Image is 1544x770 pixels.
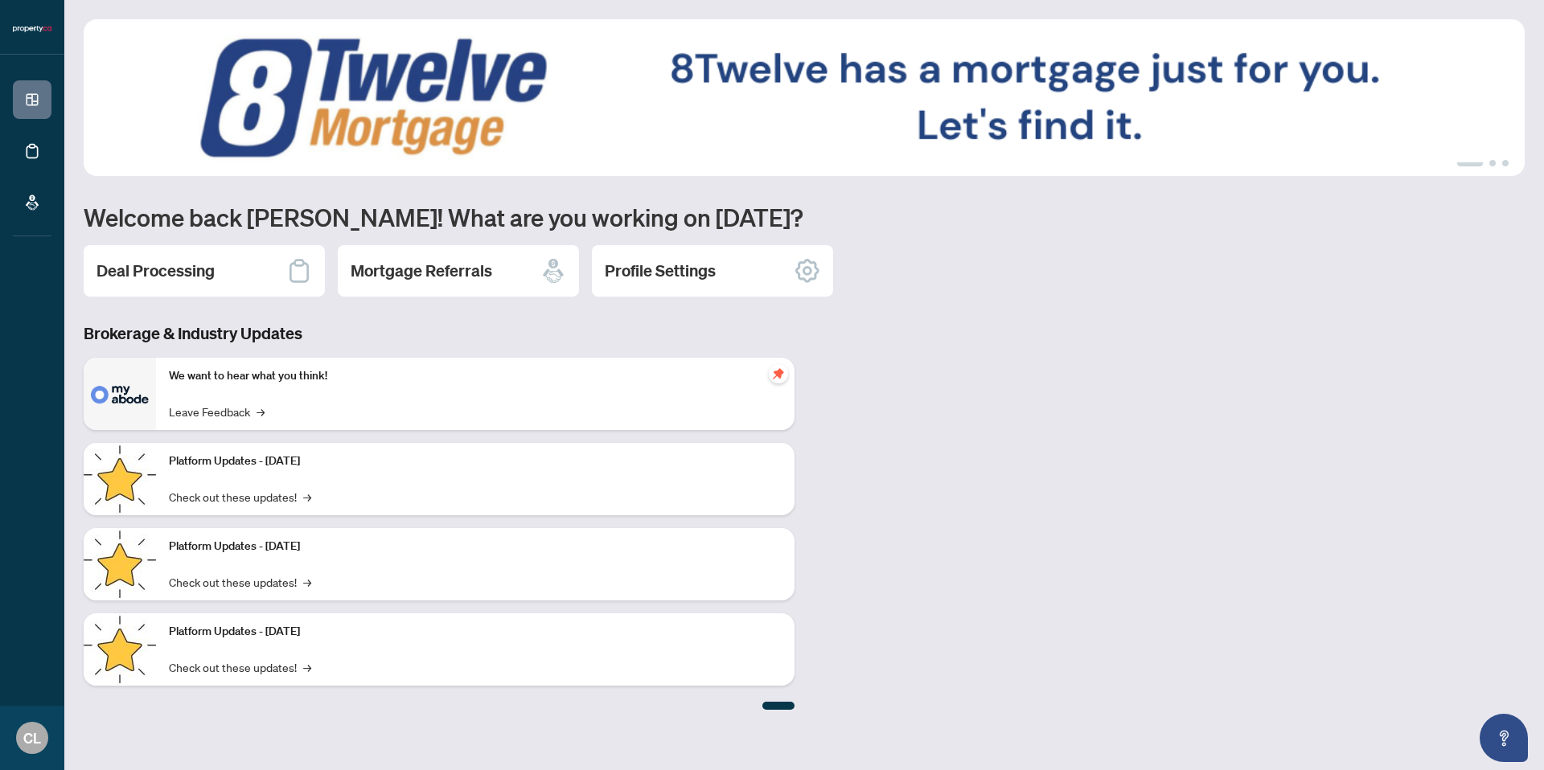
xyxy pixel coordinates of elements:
[1457,160,1483,166] button: 1
[1502,160,1509,166] button: 3
[169,623,782,641] p: Platform Updates - [DATE]
[169,538,782,555] p: Platform Updates - [DATE]
[96,260,215,282] h2: Deal Processing
[84,358,156,430] img: We want to hear what you think!
[605,260,716,282] h2: Profile Settings
[84,202,1525,232] h1: Welcome back [PERSON_NAME]! What are you working on [DATE]?
[13,24,51,34] img: logo
[1480,714,1528,762] button: Open asap
[23,727,41,749] span: CL
[169,658,311,676] a: Check out these updates!→
[303,573,311,591] span: →
[84,19,1525,176] img: Slide 0
[84,613,156,686] img: Platform Updates - June 23, 2025
[84,528,156,600] img: Platform Updates - July 8, 2025
[1489,160,1496,166] button: 2
[351,260,492,282] h2: Mortgage Referrals
[303,658,311,676] span: →
[257,403,265,420] span: →
[169,367,782,385] p: We want to hear what you think!
[303,488,311,506] span: →
[169,453,782,470] p: Platform Updates - [DATE]
[769,364,788,383] span: pushpin
[84,443,156,515] img: Platform Updates - July 21, 2025
[169,573,311,591] a: Check out these updates!→
[169,403,265,420] a: Leave Feedback→
[169,488,311,506] a: Check out these updates!→
[84,322,795,345] h3: Brokerage & Industry Updates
